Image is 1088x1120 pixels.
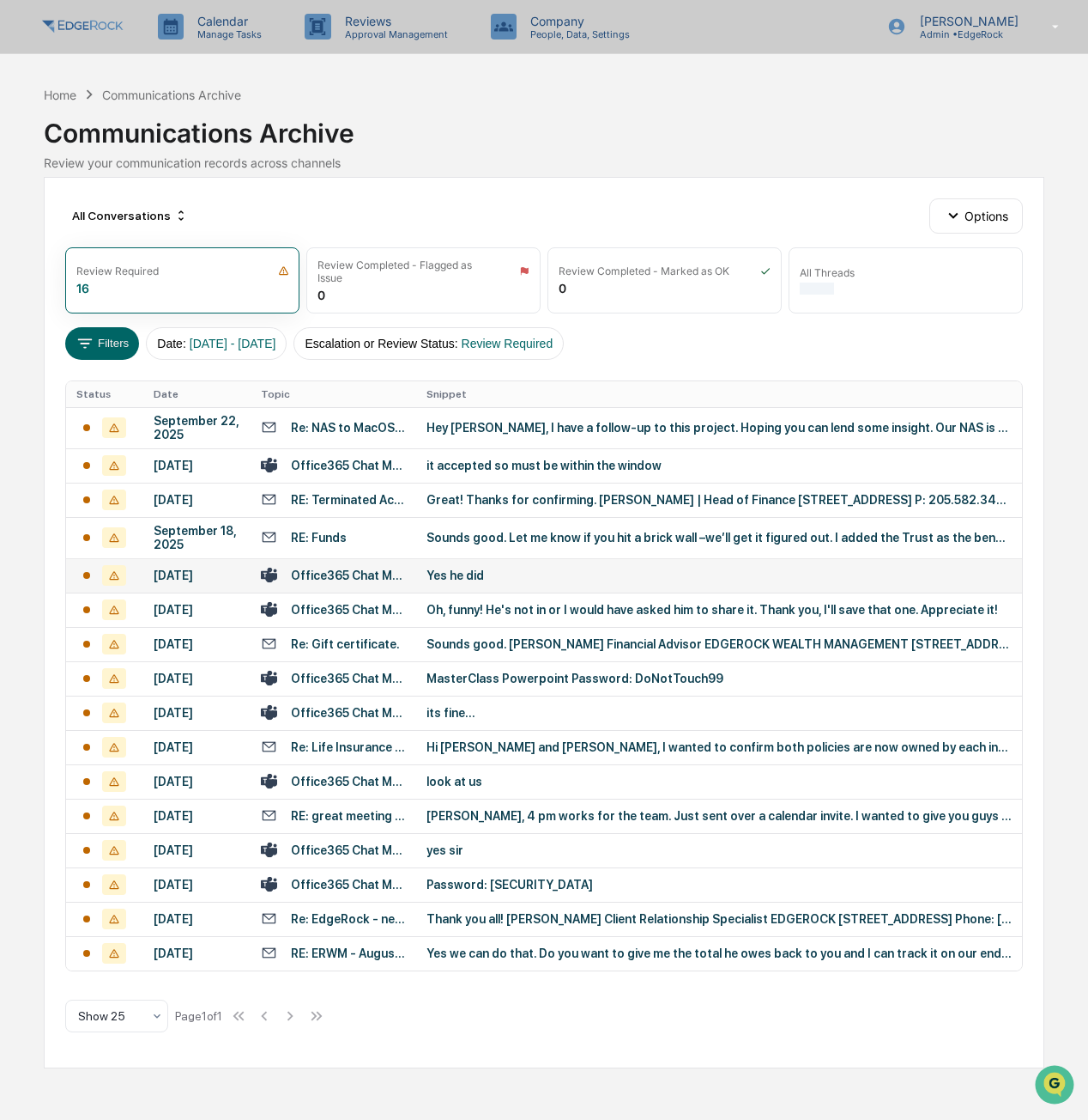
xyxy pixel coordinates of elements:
div: Office365 Chat Messages with [PERSON_NAME], [PERSON_NAME] on [DATE] [291,878,406,892]
div: Review Completed - Marked as OK [559,265,729,277]
div: [DATE] [154,843,240,857]
img: icon [278,265,289,277]
a: Powered byPylon [121,290,208,304]
a: 🖐️Preclearance [10,210,118,240]
div: Office365 Chat Messages with [PERSON_NAME], [PERSON_NAME] on [DATE] [291,603,406,617]
div: Oh, funny! He's not in or I would have asked him to share it. Thank you, I'll save that one. Appr... [426,603,1012,617]
p: Calendar [184,14,270,28]
div: Start new chat [58,131,281,149]
div: Office365 Chat Messages with [PERSON_NAME], [PERSON_NAME] on [DATE] [291,775,406,788]
div: Thank you all! [PERSON_NAME] Client Relationship Specialist EDGEROCK [STREET_ADDRESS] Phone: [PHO... [426,912,1012,926]
div: Password: [SECURITY_DATA] [426,878,1012,892]
a: 🔎Data Lookup [10,242,115,273]
p: People, Data, Settings [517,28,638,40]
th: Status [66,381,144,407]
div: Communications Archive [44,104,1045,149]
button: Filters [65,327,140,360]
div: Communications Archive [102,88,241,102]
span: Preclearance [34,216,111,234]
span: Attestations [142,216,213,234]
div: it accepted so must be within the window [426,459,1012,472]
div: Sounds good. [PERSON_NAME] Financial Advisor EDGEROCK WEALTH MANAGEMENT [STREET_ADDRESS][PERSON_N... [426,637,1012,651]
div: yes sir [426,843,1012,857]
iframe: Open customer support [1033,1063,1079,1110]
div: Re: Gift certificate. [291,637,400,651]
div: [DATE] [154,775,240,788]
th: Date [143,381,251,407]
button: Options [929,198,1023,233]
button: Start new chat [292,137,312,157]
div: September 18, 2025 [154,524,240,551]
div: look at us [426,775,1012,788]
div: 🔎 [17,251,31,265]
div: September 22, 2025 [154,414,240,441]
div: Office365 Chat Messages with [PERSON_NAME], [PERSON_NAME] on [DATE] [291,843,406,857]
div: All Threads [800,266,855,279]
div: Review Required [76,265,159,277]
div: Office365 Chat Messages with [PERSON_NAME], [PERSON_NAME] on [DATE] [291,569,406,582]
th: Topic [251,381,416,407]
div: [DATE] [154,947,240,960]
p: Manage Tasks [184,28,270,40]
div: RE: Terminated Accounts in Envestnet [291,493,406,507]
div: [DATE] [154,878,240,892]
div: We're available if you need us! [58,149,217,162]
div: 🖐️ [17,218,31,232]
div: Hi [PERSON_NAME] and [PERSON_NAME], I wanted to confirm both policies are now owned by each indiv... [426,740,1012,754]
span: Pylon [171,291,208,304]
div: Office365 Chat Messages with [PERSON_NAME], [PERSON_NAME] on [DATE] [291,459,406,472]
div: RE: ERWM - August Insurance Commissions [291,947,406,960]
div: its fine... [426,706,1012,720]
div: Re: NAS to MacOS Interface [291,421,406,435]
th: Snippet [416,381,1022,407]
p: Approval Management [331,28,456,40]
img: 1746055101610-c473b297-6a78-478c-a979-82029cc54cd1 [17,131,48,162]
div: MasterClass Powerpoint Password: DoNotTouch99 [426,672,1012,685]
div: Hey [PERSON_NAME], I have a follow-up to this project. Hoping you can lend some insight. Our NAS ... [426,421,1012,435]
div: Review your communication records across channels [44,155,1045,170]
p: Reviews [331,14,456,28]
img: icon [519,265,529,277]
div: Re: Life Insurance - Change of Owner and Change of Beneficiary Forms [291,740,406,754]
div: [DATE] [154,706,240,720]
div: [DATE] [154,637,240,651]
div: 16 [76,281,89,295]
span: Data Lookup [34,249,108,266]
div: [DATE] [154,740,240,754]
span: [DATE] - [DATE] [190,337,276,350]
img: logo [41,16,124,37]
div: Page 1 of 1 [175,1009,222,1023]
button: Date:[DATE] - [DATE] [146,327,287,360]
div: [DATE] [154,493,240,507]
span: Review Required [462,337,553,350]
div: Yes he did [426,569,1012,582]
div: [DATE] [154,912,240,926]
div: All Conversations [65,202,195,229]
div: [DATE] [154,459,240,472]
div: RE: great meeting you | follow up materials and dates for call [291,809,406,823]
div: Office365 Chat Messages with [PERSON_NAME], [PERSON_NAME] on [DATE] [291,706,406,720]
p: Admin • EdgeRock [906,28,1027,40]
div: RE: Funds [291,531,347,545]
div: Re: EdgeRock - new user [291,912,406,926]
div: [DATE] [154,603,240,617]
img: icon [760,265,771,277]
div: Yes we can do that. Do you want to give me the total he owes back to you and I can track it on ou... [426,947,1012,960]
div: [PERSON_NAME], 4 pm works for the team. Just sent over a calendar invite. I wanted to give you gu... [426,809,1012,823]
div: 0 [559,281,566,295]
div: Sounds good. Let me know if you hit a brick wall –we’ll get it figured out. I added the Trust as ... [426,531,1012,545]
div: Review Completed - Flagged as Issue [317,259,498,284]
p: How can we help? [17,36,312,64]
div: 0 [317,288,325,302]
div: Home [44,88,76,102]
p: [PERSON_NAME] [906,14,1027,28]
div: Great! Thanks for confirming. [PERSON_NAME] | Head of Finance [STREET_ADDRESS] P: 205.582.3405 | ... [426,493,1012,507]
div: Office365 Chat Messages with [PERSON_NAME], [PERSON_NAME] on [DATE] [291,672,406,685]
div: 🗄️ [124,218,138,232]
p: Company [517,14,638,28]
div: [DATE] [154,569,240,582]
button: Escalation or Review Status:Review Required [293,327,564,360]
div: [DATE] [154,672,240,685]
